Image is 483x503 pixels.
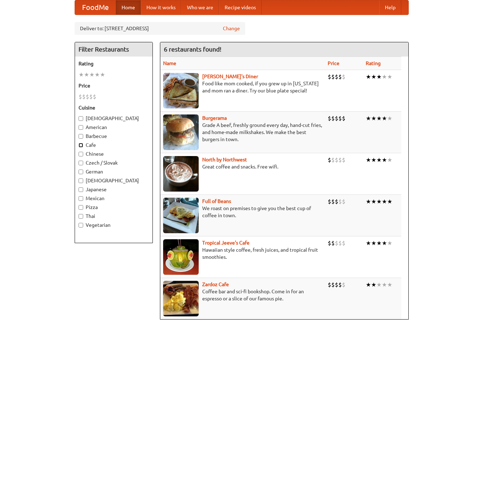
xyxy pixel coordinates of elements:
[163,198,199,233] img: beans.jpg
[79,186,149,193] label: Japanese
[376,156,382,164] li: ★
[331,281,335,289] li: $
[89,71,95,79] li: ★
[79,82,149,89] h5: Price
[371,156,376,164] li: ★
[79,178,83,183] input: [DEMOGRAPHIC_DATA]
[371,114,376,122] li: ★
[79,124,149,131] label: American
[79,170,83,174] input: German
[163,205,322,219] p: We roast on premises to give you the best cup of coffee in town.
[202,74,258,79] a: [PERSON_NAME]'s Diner
[79,143,83,148] input: Cafe
[382,73,387,81] li: ★
[376,198,382,205] li: ★
[219,0,262,15] a: Recipe videos
[79,104,149,111] h5: Cuisine
[371,198,376,205] li: ★
[79,223,83,228] input: Vegetarian
[93,93,96,101] li: $
[382,114,387,122] li: ★
[371,281,376,289] li: ★
[86,93,89,101] li: $
[79,196,83,201] input: Mexican
[342,239,345,247] li: $
[79,150,149,157] label: Chinese
[163,163,322,170] p: Great coffee and snacks. Free wifi.
[163,281,199,316] img: zardoz.jpg
[387,114,392,122] li: ★
[382,239,387,247] li: ★
[163,114,199,150] img: burgerama.jpg
[338,198,342,205] li: $
[164,46,221,53] ng-pluralize: 6 restaurants found!
[328,239,331,247] li: $
[366,60,381,66] a: Rating
[79,115,149,122] label: [DEMOGRAPHIC_DATA]
[79,152,83,156] input: Chinese
[202,157,247,162] b: North by Northwest
[387,239,392,247] li: ★
[342,198,345,205] li: $
[335,198,338,205] li: $
[331,73,335,81] li: $
[79,159,149,166] label: Czech / Slovak
[202,282,229,287] b: Zardoz Cafe
[95,71,100,79] li: ★
[202,198,231,204] a: Full of Beans
[75,42,152,57] h4: Filter Restaurants
[342,73,345,81] li: $
[335,73,338,81] li: $
[141,0,181,15] a: How it works
[202,240,249,246] a: Tropical Jeeve's Cafe
[79,141,149,149] label: Cafe
[387,281,392,289] li: ★
[328,156,331,164] li: $
[338,239,342,247] li: $
[335,114,338,122] li: $
[79,93,82,101] li: $
[163,80,322,94] p: Food like mom cooked, if you grew up in [US_STATE] and mom ran a diner. Try our blue plate special!
[79,204,149,211] label: Pizza
[79,133,149,140] label: Barbecue
[79,205,83,210] input: Pizza
[371,73,376,81] li: ★
[79,71,84,79] li: ★
[366,156,371,164] li: ★
[387,198,392,205] li: ★
[79,187,83,192] input: Japanese
[366,239,371,247] li: ★
[387,73,392,81] li: ★
[163,73,199,108] img: sallys.jpg
[328,60,339,66] a: Price
[387,156,392,164] li: ★
[181,0,219,15] a: Who we are
[163,156,199,192] img: north.jpg
[382,156,387,164] li: ★
[338,156,342,164] li: $
[116,0,141,15] a: Home
[331,156,335,164] li: $
[331,198,335,205] li: $
[79,134,83,139] input: Barbecue
[89,93,93,101] li: $
[163,60,176,66] a: Name
[338,73,342,81] li: $
[338,114,342,122] li: $
[163,246,322,261] p: Hawaiian style coffee, fresh juices, and tropical fruit smoothies.
[163,288,322,302] p: Coffee bar and sci-fi bookshop. Come in for an espresso or a slice of our famous pie.
[163,239,199,275] img: jeeves.jpg
[342,281,345,289] li: $
[84,71,89,79] li: ★
[331,239,335,247] li: $
[79,168,149,175] label: German
[366,281,371,289] li: ★
[335,156,338,164] li: $
[223,25,240,32] a: Change
[379,0,401,15] a: Help
[75,22,245,35] div: Deliver to: [STREET_ADDRESS]
[79,177,149,184] label: [DEMOGRAPHIC_DATA]
[335,281,338,289] li: $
